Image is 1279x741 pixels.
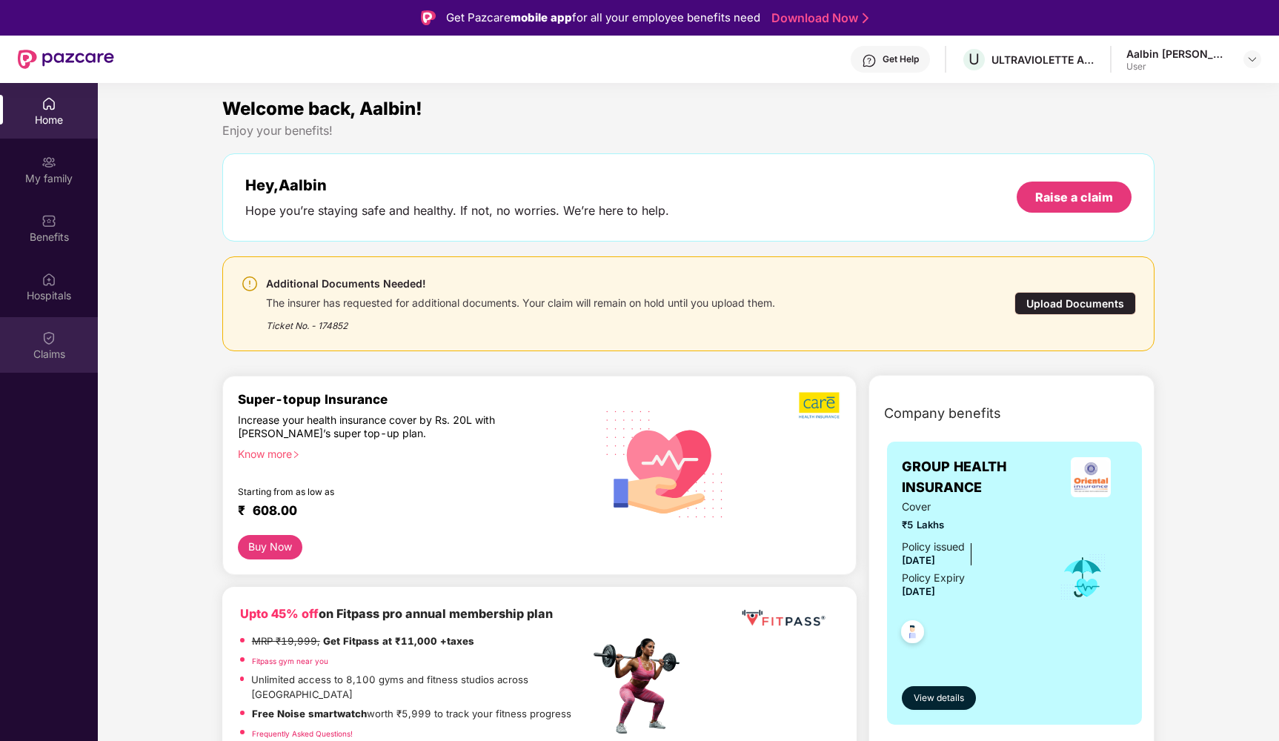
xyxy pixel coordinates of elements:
strong: Get Fitpass at ₹11,000 +taxes [323,635,474,647]
div: Policy issued [902,539,965,555]
div: Policy Expiry [902,570,965,586]
del: MRP ₹19,999, [252,635,320,647]
span: right [292,451,300,459]
div: Get Pazcare for all your employee benefits need [446,9,760,27]
div: Raise a claim [1035,189,1113,205]
div: Additional Documents Needed! [266,275,775,293]
span: GROUP HEALTH INSURANCE [902,456,1054,499]
img: svg+xml;base64,PHN2ZyBpZD0iSG9zcGl0YWxzIiB4bWxucz0iaHR0cDovL3d3dy53My5vcmcvMjAwMC9zdmciIHdpZHRoPS... [41,272,56,287]
div: ₹ 608.00 [238,502,575,520]
div: Ticket No. - 174852 [266,310,775,333]
img: svg+xml;base64,PHN2ZyBpZD0iQmVuZWZpdHMiIHhtbG5zPSJodHRwOi8vd3d3LnczLm9yZy8yMDAwL3N2ZyIgd2lkdGg9Ij... [41,213,56,228]
div: User [1126,61,1230,73]
b: Upto 45% off [240,606,319,621]
div: Know more [238,448,581,458]
span: Cover [902,499,1039,515]
img: svg+xml;base64,PHN2ZyBpZD0iV2FybmluZ18tXzI0eDI0IiBkYXRhLW5hbWU9Ildhcm5pbmcgLSAyNHgyNCIgeG1sbnM9Im... [241,275,259,293]
p: Unlimited access to 8,100 gyms and fitness studios across [GEOGRAPHIC_DATA] [251,672,589,702]
div: Upload Documents [1014,292,1136,315]
span: U [969,50,980,68]
div: Increase your health insurance cover by Rs. 20L with [PERSON_NAME]’s super top-up plan. [238,413,526,441]
img: svg+xml;base64,PHN2ZyBpZD0iQ2xhaW0iIHhtbG5zPSJodHRwOi8vd3d3LnczLm9yZy8yMDAwL3N2ZyIgd2lkdGg9IjIwIi... [41,330,56,345]
img: New Pazcare Logo [18,50,114,69]
img: svg+xml;base64,PHN2ZyB4bWxucz0iaHR0cDovL3d3dy53My5vcmcvMjAwMC9zdmciIHhtbG5zOnhsaW5rPSJodHRwOi8vd3... [594,391,736,535]
b: on Fitpass pro annual membership plan [240,606,553,621]
img: Logo [421,10,436,25]
div: Get Help [883,53,919,65]
img: insurerLogo [1071,457,1111,497]
p: worth ₹5,999 to track your fitness progress [252,706,571,722]
span: Company benefits [884,403,1001,424]
img: svg+xml;base64,PHN2ZyBpZD0iRHJvcGRvd24tMzJ4MzIiIHhtbG5zPSJodHRwOi8vd3d3LnczLm9yZy8yMDAwL3N2ZyIgd2... [1246,53,1258,65]
img: svg+xml;base64,PHN2ZyBpZD0iSG9tZSIgeG1sbnM9Imh0dHA6Ly93d3cudzMub3JnLzIwMDAvc3ZnIiB3aWR0aD0iMjAiIG... [41,96,56,111]
img: svg+xml;base64,PHN2ZyB4bWxucz0iaHR0cDovL3d3dy53My5vcmcvMjAwMC9zdmciIHdpZHRoPSI0OC45NDMiIGhlaWdodD... [894,616,931,652]
strong: mobile app [511,10,572,24]
a: Fitpass gym near you [252,657,328,665]
img: Stroke [863,10,868,26]
span: [DATE] [902,554,935,566]
div: ULTRAVIOLETTE AUTOMOTIVE PRIVATE LIMITED [991,53,1095,67]
img: svg+xml;base64,PHN2ZyB3aWR0aD0iMjAiIGhlaWdodD0iMjAiIHZpZXdCb3g9IjAgMCAyMCAyMCIgZmlsbD0ibm9uZSIgeG... [41,155,56,170]
button: View details [902,686,976,710]
div: Hey, Aalbin [245,176,669,194]
span: View details [914,691,964,705]
div: Hope you’re staying safe and healthy. If not, no worries. We’re here to help. [245,203,669,219]
strong: Free Noise smartwatch [252,708,367,720]
span: ₹5 Lakhs [902,517,1039,533]
a: Download Now [771,10,864,26]
img: fppp.png [739,605,828,632]
span: [DATE] [902,585,935,597]
img: fpp.png [589,634,693,738]
div: Aalbin [PERSON_NAME] [1126,47,1230,61]
div: The insurer has requested for additional documents. Your claim will remain on hold until you uplo... [266,293,775,310]
button: Buy Now [238,535,302,559]
img: svg+xml;base64,PHN2ZyBpZD0iSGVscC0zMngzMiIgeG1sbnM9Imh0dHA6Ly93d3cudzMub3JnLzIwMDAvc3ZnIiB3aWR0aD... [862,53,877,68]
div: Starting from as low as [238,486,527,496]
a: Frequently Asked Questions! [252,729,353,738]
span: Welcome back, Aalbin! [222,98,422,119]
div: Enjoy your benefits! [222,123,1155,139]
img: icon [1059,553,1107,602]
img: b5dec4f62d2307b9de63beb79f102df3.png [799,391,841,419]
div: Super-topup Insurance [238,391,590,407]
